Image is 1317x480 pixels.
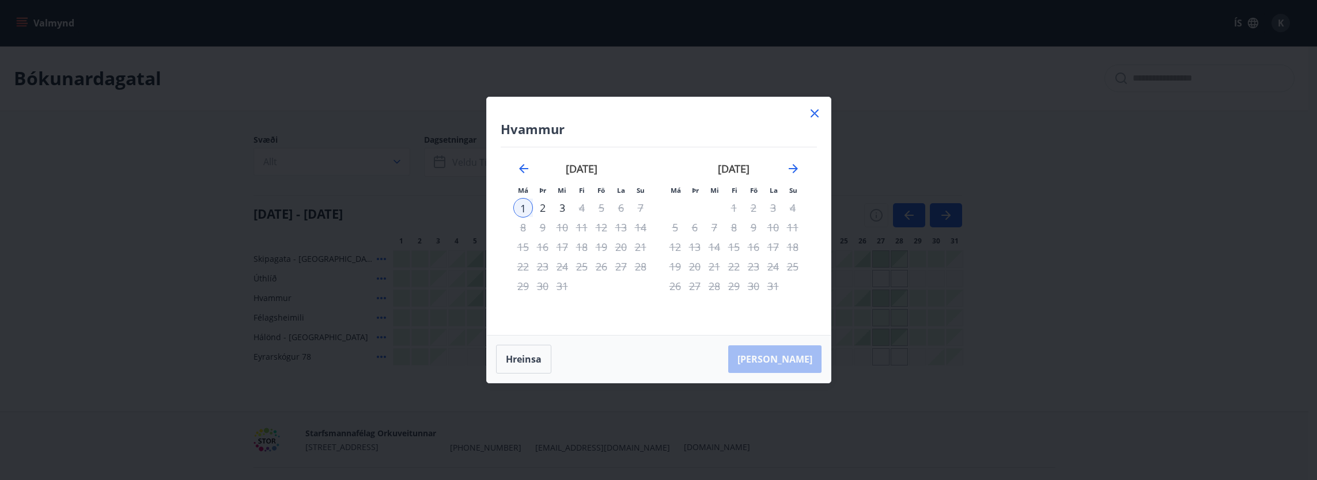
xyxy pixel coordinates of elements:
[552,276,572,296] td: Not available. miðvikudagur, 31. desember 2025
[783,257,803,276] td: Not available. sunnudagur, 25. janúar 2026
[617,186,625,195] small: La
[552,276,572,296] div: Aðeins útritun í boði
[533,276,552,296] td: Not available. þriðjudagur, 30. desember 2025
[566,162,597,176] strong: [DATE]
[631,198,650,218] td: Not available. sunnudagur, 7. desember 2025
[513,237,533,257] td: Not available. mánudagur, 15. desember 2025
[539,186,546,195] small: Þr
[763,218,783,237] td: Not available. laugardagur, 10. janúar 2026
[513,198,533,218] div: 1
[552,257,572,276] td: Not available. miðvikudagur, 24. desember 2025
[611,257,631,276] td: Not available. laugardagur, 27. desember 2025
[685,237,705,257] td: Not available. þriðjudagur, 13. janúar 2026
[611,198,631,218] td: Not available. laugardagur, 6. desember 2025
[783,218,803,237] td: Not available. sunnudagur, 11. janúar 2026
[665,257,685,276] td: Not available. mánudagur, 19. janúar 2026
[518,186,528,195] small: Má
[710,186,719,195] small: Mi
[763,237,783,257] td: Not available. laugardagur, 17. janúar 2026
[744,218,763,237] td: Not available. föstudagur, 9. janúar 2026
[496,345,551,374] button: Hreinsa
[592,257,611,276] td: Not available. föstudagur, 26. desember 2025
[572,257,592,276] td: Not available. fimmtudagur, 25. desember 2025
[552,198,572,218] div: Aðeins útritun í boði
[685,218,705,237] td: Not available. þriðjudagur, 6. janúar 2026
[665,237,685,257] td: Not available. mánudagur, 12. janúar 2026
[592,198,611,218] td: Not available. föstudagur, 5. desember 2025
[671,186,681,195] small: Má
[513,276,533,296] td: Not available. mánudagur, 29. desember 2025
[533,198,552,218] div: 2
[705,237,724,257] td: Not available. miðvikudagur, 14. janúar 2026
[665,218,685,237] td: Not available. mánudagur, 5. janúar 2026
[597,186,605,195] small: Fö
[724,198,744,218] td: Not available. fimmtudagur, 1. janúar 2026
[592,218,611,237] div: Aðeins útritun í boði
[631,237,650,257] td: Not available. sunnudagur, 21. desember 2025
[637,186,645,195] small: Su
[552,237,572,257] div: Aðeins útritun í boði
[665,276,685,296] td: Not available. mánudagur, 26. janúar 2026
[692,186,699,195] small: Þr
[705,257,724,276] td: Not available. miðvikudagur, 21. janúar 2026
[501,147,817,321] div: Calendar
[732,186,737,195] small: Fi
[611,237,631,257] td: Not available. laugardagur, 20. desember 2025
[763,257,783,276] td: Not available. laugardagur, 24. janúar 2026
[533,218,552,237] td: Not available. þriðjudagur, 9. desember 2025
[763,198,783,218] td: Not available. laugardagur, 3. janúar 2026
[705,276,724,296] td: Not available. miðvikudagur, 28. janúar 2026
[744,198,763,218] td: Not available. föstudagur, 2. janúar 2026
[750,186,758,195] small: Fö
[552,218,572,237] td: Not available. miðvikudagur, 10. desember 2025
[724,237,744,257] td: Not available. fimmtudagur, 15. janúar 2026
[558,186,566,195] small: Mi
[513,218,533,237] td: Not available. mánudagur, 8. desember 2025
[592,218,611,237] td: Not available. föstudagur, 12. desember 2025
[579,186,585,195] small: Fi
[631,257,650,276] td: Not available. sunnudagur, 28. desember 2025
[789,186,797,195] small: Su
[763,276,783,296] td: Not available. laugardagur, 31. janúar 2026
[501,120,817,138] h4: Hvammur
[724,218,744,237] td: Not available. fimmtudagur, 8. janúar 2026
[513,257,533,276] td: Not available. mánudagur, 22. desember 2025
[552,237,572,257] td: Not available. miðvikudagur, 17. desember 2025
[552,257,572,276] div: Aðeins útritun í boði
[631,218,650,237] td: Not available. sunnudagur, 14. desember 2025
[513,198,533,218] td: Selected as start date. mánudagur, 1. desember 2025
[533,237,552,257] td: Not available. þriðjudagur, 16. desember 2025
[744,237,763,257] td: Not available. föstudagur, 16. janúar 2026
[783,198,803,218] td: Not available. sunnudagur, 4. janúar 2026
[770,186,778,195] small: La
[572,198,592,218] td: Not available. fimmtudagur, 4. desember 2025
[786,162,800,176] div: Move forward to switch to the next month.
[572,218,592,237] td: Not available. fimmtudagur, 11. desember 2025
[665,218,685,237] div: Aðeins útritun í boði
[611,218,631,237] td: Not available. laugardagur, 13. desember 2025
[724,276,744,296] td: Not available. fimmtudagur, 29. janúar 2026
[552,198,572,218] td: Choose miðvikudagur, 3. desember 2025 as your check-out date. It’s available.
[718,162,750,176] strong: [DATE]
[572,237,592,257] td: Not available. fimmtudagur, 18. desember 2025
[552,218,572,237] div: Aðeins útritun í boði
[744,257,763,276] td: Not available. föstudagur, 23. janúar 2026
[724,257,744,276] td: Not available. fimmtudagur, 22. janúar 2026
[705,218,724,237] td: Not available. miðvikudagur, 7. janúar 2026
[533,257,552,276] td: Not available. þriðjudagur, 23. desember 2025
[744,276,763,296] td: Not available. föstudagur, 30. janúar 2026
[517,162,531,176] div: Move backward to switch to the previous month.
[533,198,552,218] td: Choose þriðjudagur, 2. desember 2025 as your check-out date. It’s available.
[592,237,611,257] td: Not available. föstudagur, 19. desember 2025
[685,276,705,296] td: Not available. þriðjudagur, 27. janúar 2026
[783,237,803,257] td: Not available. sunnudagur, 18. janúar 2026
[685,257,705,276] td: Not available. þriðjudagur, 20. janúar 2026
